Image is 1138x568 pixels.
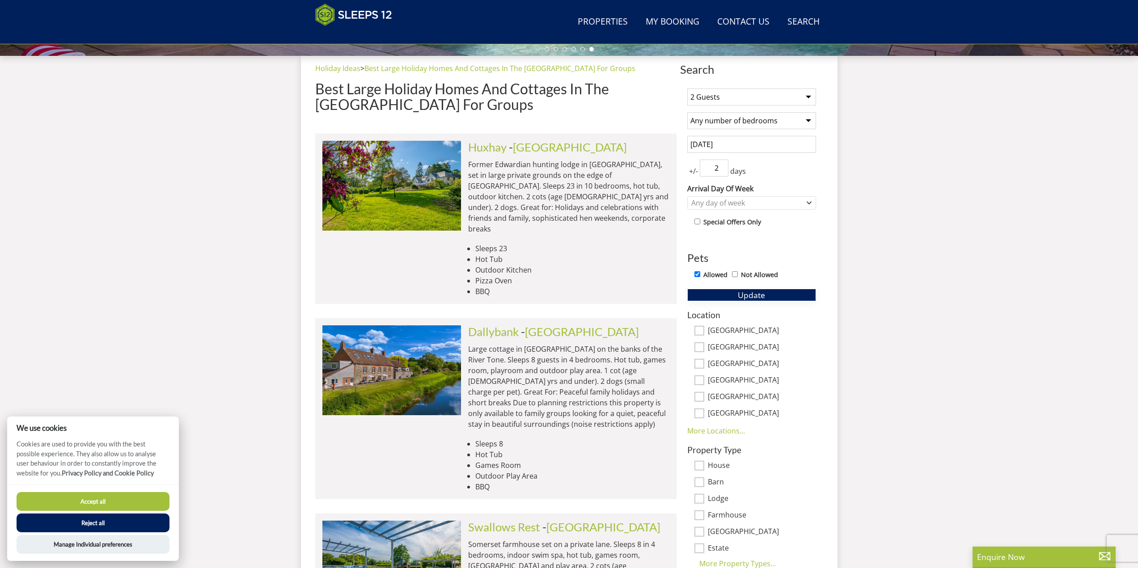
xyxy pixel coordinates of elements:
[708,409,816,419] label: [GEOGRAPHIC_DATA]
[708,392,816,402] label: [GEOGRAPHIC_DATA]
[525,325,639,338] a: [GEOGRAPHIC_DATA]
[475,471,669,481] li: Outdoor Play Area
[7,424,179,432] h2: We use cookies
[7,439,179,484] p: Cookies are used to provide you with the best possible experience. They also allow us to analyse ...
[703,270,728,280] label: Allowed
[708,511,816,521] label: Farmhouse
[475,438,669,449] li: Sleeps 8
[542,520,660,534] span: -
[315,63,360,73] a: Holiday Ideas
[315,81,677,112] h1: Best Large Holiday Homes And Cottages In The [GEOGRAPHIC_DATA] For Groups
[689,198,805,208] div: Any day of week
[977,551,1111,563] p: Enquire Now
[475,243,669,254] li: Sleeps 23
[687,445,816,454] h3: Property Type
[475,265,669,275] li: Outdoor Kitchen
[687,252,816,264] h3: Pets
[468,520,540,534] a: Swallows Rest
[17,492,169,511] button: Accept all
[315,4,392,26] img: Sleeps 12
[708,376,816,386] label: [GEOGRAPHIC_DATA]
[468,344,669,429] p: Large cottage in [GEOGRAPHIC_DATA] on the banks of the River Tone. Sleeps 8 guests in 4 bedrooms....
[741,270,778,280] label: Not Allowed
[708,343,816,353] label: [GEOGRAPHIC_DATA]
[509,140,627,154] span: -
[687,289,816,301] button: Update
[475,460,669,471] li: Games Room
[728,166,748,177] span: days
[708,326,816,336] label: [GEOGRAPHIC_DATA]
[468,325,519,338] a: Dallybank
[475,254,669,265] li: Hot Tub
[708,544,816,554] label: Estate
[687,136,816,153] input: Arrival Date
[322,141,461,230] img: duxhams-somerset-holiday-accomodation-sleeps-12.original.jpg
[475,275,669,286] li: Pizza Oven
[322,325,461,415] img: riverside-somerset-holiday-accommodation-home-sleeps-8.original.jpg
[687,166,700,177] span: +/-
[708,359,816,369] label: [GEOGRAPHIC_DATA]
[708,494,816,504] label: Lodge
[62,469,154,477] a: Privacy Policy and Cookie Policy
[738,290,765,300] span: Update
[17,513,169,532] button: Reject all
[714,12,773,32] a: Contact Us
[468,159,669,234] p: Former Edwardian hunting lodge in [GEOGRAPHIC_DATA], set in large private grounds on the edge of ...
[513,140,627,154] a: [GEOGRAPHIC_DATA]
[708,527,816,537] label: [GEOGRAPHIC_DATA]
[468,140,507,154] a: Huxhay
[521,325,639,338] span: -
[703,217,761,227] label: Special Offers Only
[546,520,660,534] a: [GEOGRAPHIC_DATA]
[680,63,823,76] span: Search
[475,449,669,460] li: Hot Tub
[17,535,169,554] button: Manage Individual preferences
[687,183,816,194] label: Arrival Day Of Week
[574,12,631,32] a: Properties
[687,426,745,436] a: More Locations...
[364,63,635,73] a: Best Large Holiday Homes And Cottages In The [GEOGRAPHIC_DATA] For Groups
[708,478,816,488] label: Barn
[475,286,669,297] li: BBQ
[687,310,816,320] h3: Location
[642,12,703,32] a: My Booking
[687,196,816,210] div: Combobox
[311,31,405,39] iframe: Customer reviews powered by Trustpilot
[708,461,816,471] label: House
[784,12,823,32] a: Search
[360,63,364,73] span: >
[475,481,669,492] li: BBQ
